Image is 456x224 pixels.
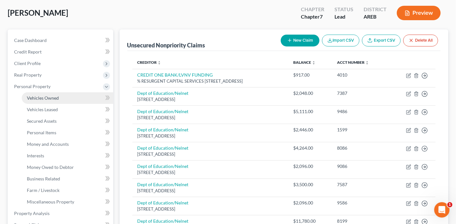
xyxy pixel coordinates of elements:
a: Dept of Education/Nelnet [138,109,189,114]
div: 4010 [337,72,384,78]
button: Preview [397,6,441,20]
div: 9486 [337,108,384,115]
div: 8086 [337,145,384,151]
div: Chapter [301,13,324,21]
div: [STREET_ADDRESS] [138,151,283,157]
div: [STREET_ADDRESS] [138,188,283,194]
div: [STREET_ADDRESS] [138,115,283,121]
div: [STREET_ADDRESS] [138,133,283,139]
div: 7387 [337,90,384,96]
div: 9086 [337,163,384,170]
a: Money Owed to Debtor [22,162,113,173]
button: Import CSV [322,35,359,46]
i: unfold_more [312,61,316,65]
div: AREB [364,13,387,21]
button: Delete All [403,35,438,46]
a: Case Dashboard [9,35,113,46]
span: Client Profile [14,61,41,66]
span: Secured Assets [27,118,57,124]
button: New Claim [281,35,319,46]
span: Miscellaneous Property [27,199,74,204]
div: $917.00 [293,72,327,78]
span: Vehicles Leased [27,107,58,112]
span: Case Dashboard [14,37,47,43]
div: % RESURGENT CAPITAL SERVICES [STREET_ADDRESS] [138,78,283,84]
a: Money and Accounts [22,138,113,150]
div: $4,264.00 [293,145,327,151]
a: Acct Number unfold_more [337,60,369,65]
div: $2,096.00 [293,200,327,206]
span: Farm / Livestock [27,187,59,193]
span: Money Owed to Debtor [27,164,74,170]
i: unfold_more [366,61,369,65]
div: District [364,6,387,13]
a: Dept of Education/Nelnet [138,182,189,187]
span: Personal Items [27,130,56,135]
span: Money and Accounts [27,141,69,147]
span: Property Analysis [14,211,50,216]
span: 1 [447,202,452,207]
a: Property Analysis [9,208,113,219]
span: 7 [320,13,323,20]
a: Dept of Education/Nelnet [138,218,189,224]
a: Dept of Education/Nelnet [138,127,189,132]
a: Miscellaneous Property [22,196,113,208]
span: Real Property [14,72,42,78]
div: 7587 [337,181,384,188]
a: Balance unfold_more [293,60,316,65]
span: Personal Property [14,84,51,89]
a: Interests [22,150,113,162]
a: Business Related [22,173,113,185]
a: Dept of Education/Nelnet [138,145,189,151]
div: Status [334,6,353,13]
a: Credit Report [9,46,113,58]
a: Personal Items [22,127,113,138]
a: Creditor unfold_more [138,60,161,65]
a: Vehicles Owned [22,92,113,104]
iframe: Intercom live chat [434,202,450,218]
a: Vehicles Leased [22,104,113,115]
div: Lead [334,13,353,21]
span: Credit Report [14,49,42,54]
a: Farm / Livestock [22,185,113,196]
a: Export CSV [362,35,401,46]
a: Dept of Education/Nelnet [138,200,189,205]
i: unfold_more [158,61,161,65]
div: $2,096.00 [293,163,327,170]
div: $5,111.00 [293,108,327,115]
a: Secured Assets [22,115,113,127]
div: [STREET_ADDRESS] [138,96,283,103]
span: [PERSON_NAME] [8,8,68,17]
a: Dept of Education/Nelnet [138,163,189,169]
span: Business Related [27,176,60,181]
a: CREDIT ONE BANK/LVNV FUNDING [138,72,213,78]
div: 1599 [337,127,384,133]
span: Vehicles Owned [27,95,59,101]
div: Chapter [301,6,324,13]
div: [STREET_ADDRESS] [138,170,283,176]
div: $2,446.00 [293,127,327,133]
div: [STREET_ADDRESS] [138,206,283,212]
div: $2,048.00 [293,90,327,96]
div: 9586 [337,200,384,206]
div: Unsecured Nonpriority Claims [127,41,205,49]
span: Interests [27,153,44,158]
a: Dept of Education/Nelnet [138,90,189,96]
div: $3,500.00 [293,181,327,188]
